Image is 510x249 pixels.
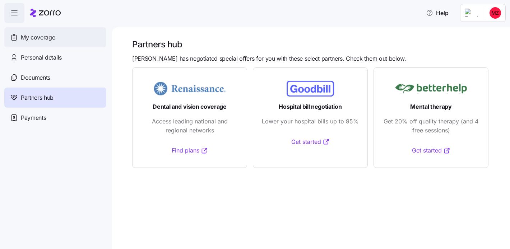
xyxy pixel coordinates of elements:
h1: Partners hub [132,39,500,50]
span: Access leading national and regional networks [141,117,238,135]
a: Partners hub [4,88,106,108]
span: Mental therapy [410,102,452,111]
a: Documents [4,67,106,88]
span: Dental and vision coverage [153,102,227,111]
a: Payments [4,108,106,128]
img: Employer logo [465,9,479,17]
a: Personal details [4,47,106,67]
span: Lower your hospital bills up to 95% [262,117,359,126]
a: My coverage [4,27,106,47]
span: My coverage [21,33,55,42]
span: Partners hub [21,93,54,102]
button: Help [420,6,454,20]
span: Personal details [21,53,62,62]
img: 9a13c0e92f1badec2f4b9e0aede930ec [490,7,501,19]
span: Get 20% off quality therapy (and 4 free sessions) [382,117,479,135]
a: Get started [291,137,330,146]
a: Find plans [172,146,208,155]
span: Payments [21,113,46,122]
a: Get started [412,146,450,155]
span: Hospital bill negotiation [279,102,342,111]
span: Documents [21,73,50,82]
span: [PERSON_NAME] has negotiated special offers for you with these select partners. Check them out be... [132,54,406,63]
span: Help [426,9,449,17]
